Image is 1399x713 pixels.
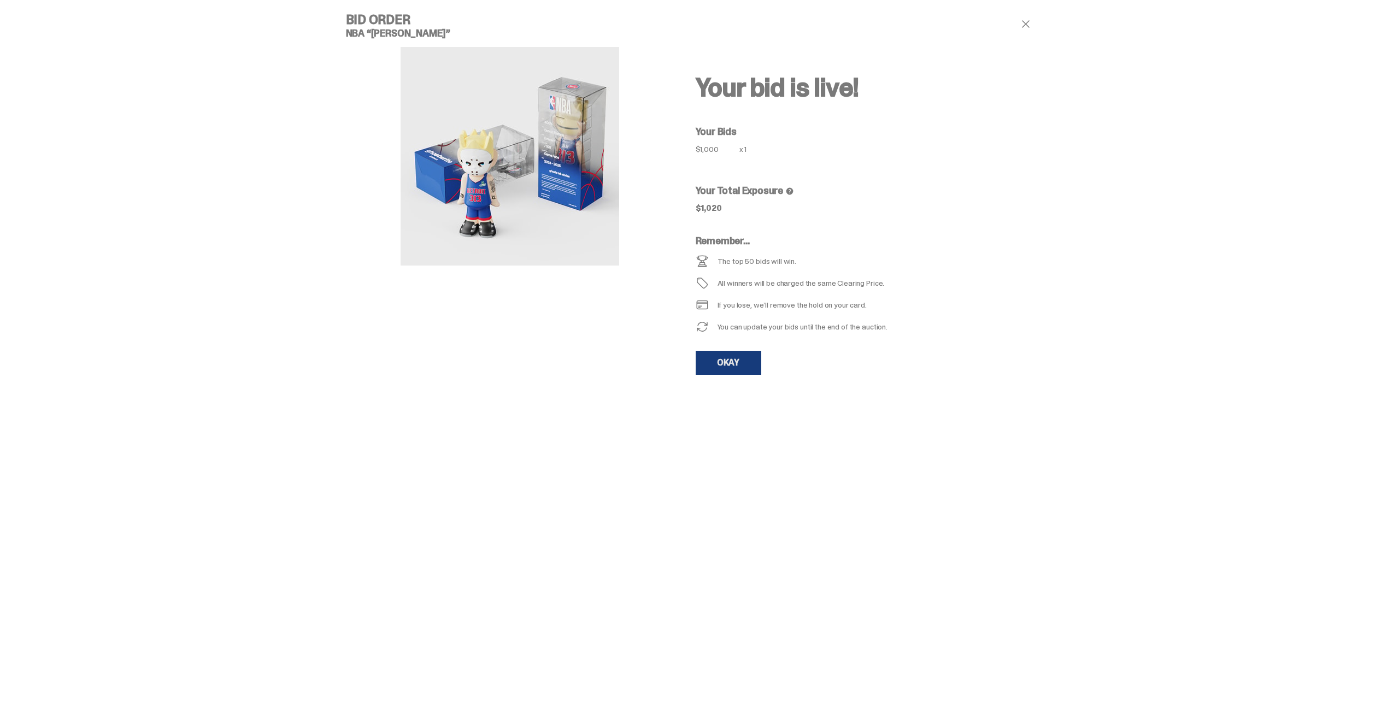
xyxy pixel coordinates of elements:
[718,323,887,331] div: You can update your bids until the end of the auction.
[696,145,739,153] div: $1,000
[346,28,674,38] h5: NBA “[PERSON_NAME]”
[696,186,1045,196] h5: Your Total Exposure
[696,74,1045,101] h2: Your bid is live!
[718,279,975,287] div: All winners will be charged the same Clearing Price.
[346,13,674,26] h4: Bid Order
[696,236,975,246] h5: Remember...
[401,47,619,266] img: product image
[718,257,797,265] div: The top 50 bids will win.
[696,204,722,212] div: $1,020
[718,301,867,309] div: If you lose, we’ll remove the hold on your card.
[739,145,757,160] div: x 1
[696,351,761,375] a: OKAY
[696,127,1045,137] h5: Your Bids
